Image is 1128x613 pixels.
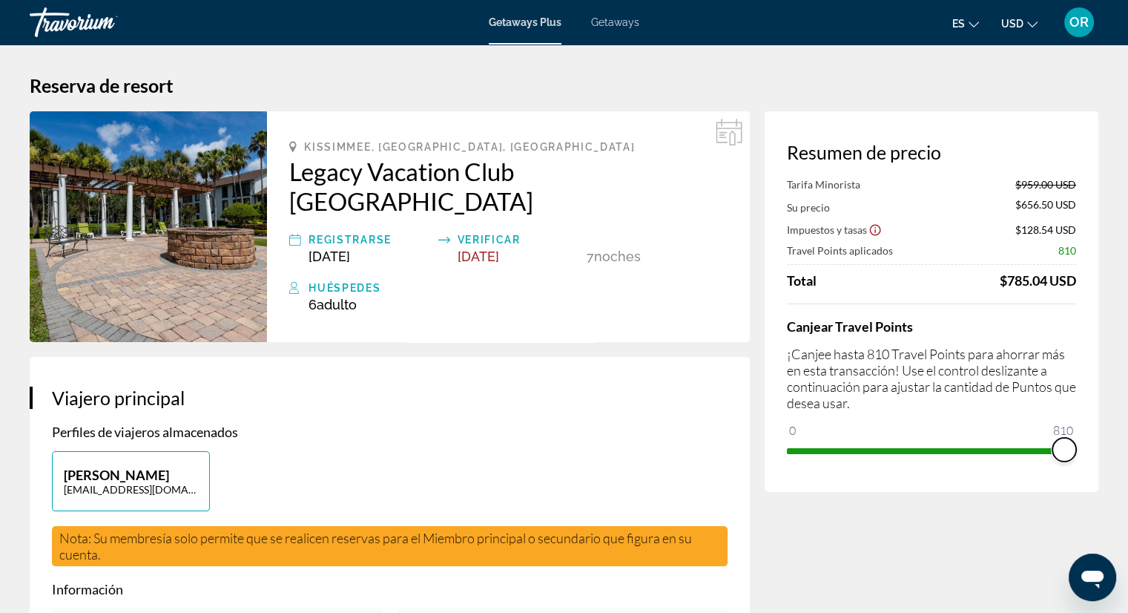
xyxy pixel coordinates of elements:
p: ¡Canjee hasta 810 Travel Points para ahorrar más en esta transacción! Use el control deslizante a... [787,346,1076,411]
ngx-slider: ngx-slider [787,448,1076,451]
span: Nota: Su membresía solo permite que se realicen reservas para el Miembro principal o secundario q... [59,530,692,563]
h3: Resumen de precio [787,141,1076,163]
div: Registrarse [309,231,430,249]
div: Huéspedes [309,279,728,297]
h1: Reserva de resort [30,74,1098,96]
span: $128.54 USD [1015,223,1076,236]
span: ngx-slider [1052,438,1076,462]
span: 0 [787,422,798,439]
span: Su precio [787,201,830,214]
button: Show Taxes and Fees disclaimer [868,223,882,236]
span: USD [1001,18,1023,30]
span: Kissimmee, [GEOGRAPHIC_DATA], [GEOGRAPHIC_DATA] [304,141,635,153]
p: Perfiles de viajeros almacenados [52,424,728,440]
p: [PERSON_NAME] [64,467,198,483]
span: [DATE] [458,249,499,264]
span: 6 [309,297,357,312]
span: $959.00 USD [1015,178,1076,191]
button: [PERSON_NAME][EMAIL_ADDRESS][DOMAIN_NAME] [52,451,210,511]
a: Getaways Plus [489,16,561,28]
p: Información [52,581,728,597]
p: [EMAIL_ADDRESS][DOMAIN_NAME] [64,483,198,496]
a: Getaways [591,16,639,28]
span: Adulto [317,297,357,312]
span: 810 [1058,244,1076,257]
div: Verificar [458,231,579,249]
iframe: Button to launch messaging window [1069,554,1116,601]
button: User Menu [1060,7,1098,38]
span: Travel Points aplicados [787,244,893,257]
span: es [952,18,965,30]
span: Tarifa Minorista [787,178,860,191]
button: Change currency [1001,13,1038,34]
span: Total [787,272,817,289]
span: OR [1069,15,1089,30]
button: Change language [952,13,979,34]
div: $785.04 USD [1000,272,1076,289]
button: Show Taxes and Fees breakdown [787,222,882,237]
span: noches [594,249,641,264]
span: 7 [587,249,594,264]
a: Legacy Vacation Club [GEOGRAPHIC_DATA] [289,157,728,216]
a: Travorium [30,3,178,42]
span: 810 [1051,422,1075,439]
span: Impuestos y tasas [787,223,867,236]
span: $656.50 USD [1015,198,1076,214]
h4: Canjear Travel Points [787,318,1076,335]
h3: Viajero principal [52,387,728,409]
span: [DATE] [309,249,350,264]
